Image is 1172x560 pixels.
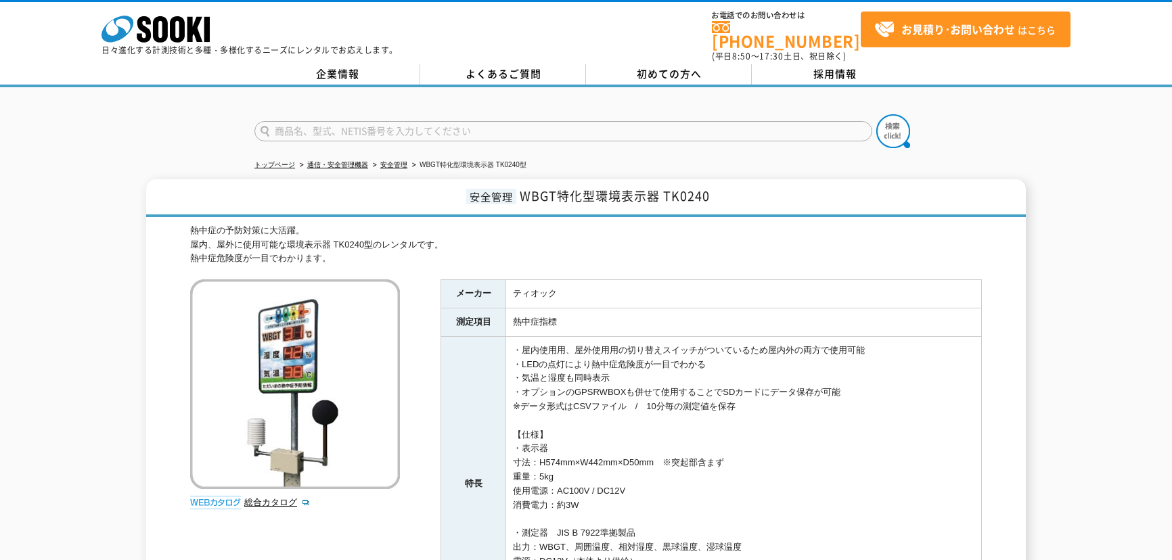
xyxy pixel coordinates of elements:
[506,280,982,308] td: ティオック
[712,11,861,20] span: お電話でのお問い合わせは
[637,66,702,81] span: 初めての方へ
[307,161,368,168] a: 通信・安全管理機器
[420,64,586,85] a: よくあるご質問
[190,279,400,489] img: WBGT特化型環境表示器 TK0240型
[876,114,910,148] img: btn_search.png
[506,308,982,337] td: 熱中症指標
[712,50,846,62] span: (平日 ～ 土日、祝日除く)
[190,496,241,509] img: webカタログ
[254,121,872,141] input: 商品名、型式、NETIS番号を入力してください
[732,50,751,62] span: 8:50
[520,187,710,205] span: WBGT特化型環境表示器 TK0240
[254,161,295,168] a: トップページ
[586,64,752,85] a: 初めての方へ
[712,21,861,49] a: [PHONE_NUMBER]
[441,280,506,308] th: メーカー
[190,224,982,266] div: 熱中症の予防対策に大活躍。 屋内、屋外に使用可能な環境表示器 TK0240型のレンタルです。 熱中症危険度が一目でわかります。
[244,497,311,507] a: 総合カタログ
[466,189,516,204] span: 安全管理
[901,21,1015,37] strong: お見積り･お問い合わせ
[874,20,1056,40] span: はこちら
[380,161,407,168] a: 安全管理
[441,308,506,337] th: 測定項目
[254,64,420,85] a: 企業情報
[861,11,1070,47] a: お見積り･お問い合わせはこちら
[752,64,918,85] a: 採用情報
[409,158,526,172] li: WBGT特化型環境表示器 TK0240型
[102,46,398,54] p: 日々進化する計測技術と多種・多様化するニーズにレンタルでお応えします。
[759,50,784,62] span: 17:30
